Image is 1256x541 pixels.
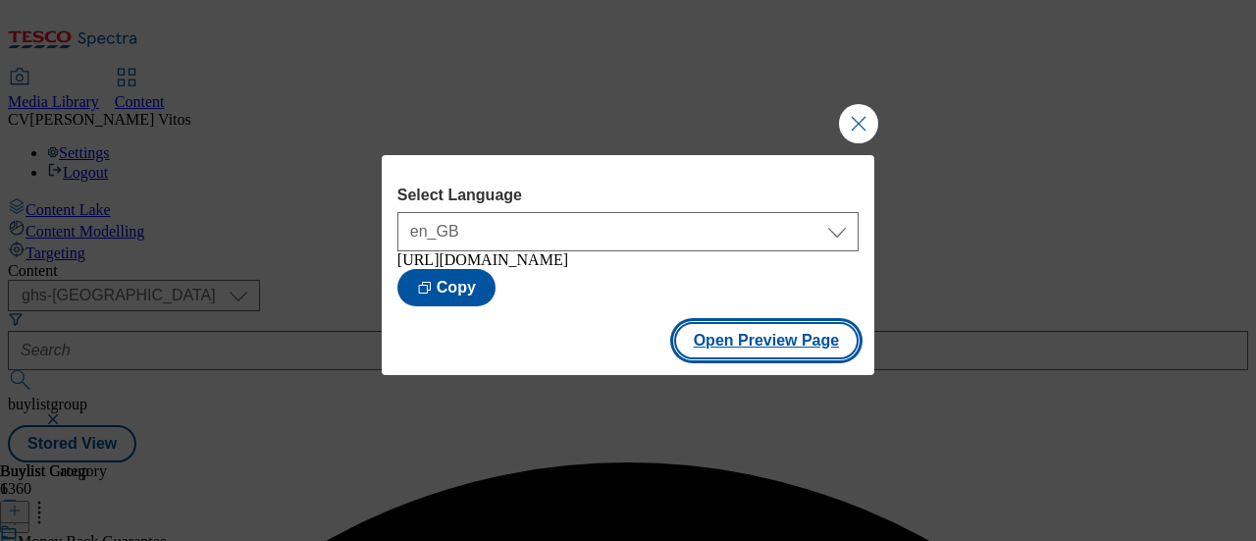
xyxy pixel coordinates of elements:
[397,187,859,204] label: Select Language
[839,104,878,143] button: Close Modal
[397,251,859,269] div: [URL][DOMAIN_NAME]
[382,155,874,375] div: Modal
[674,322,860,359] button: Open Preview Page
[397,269,496,306] button: Copy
